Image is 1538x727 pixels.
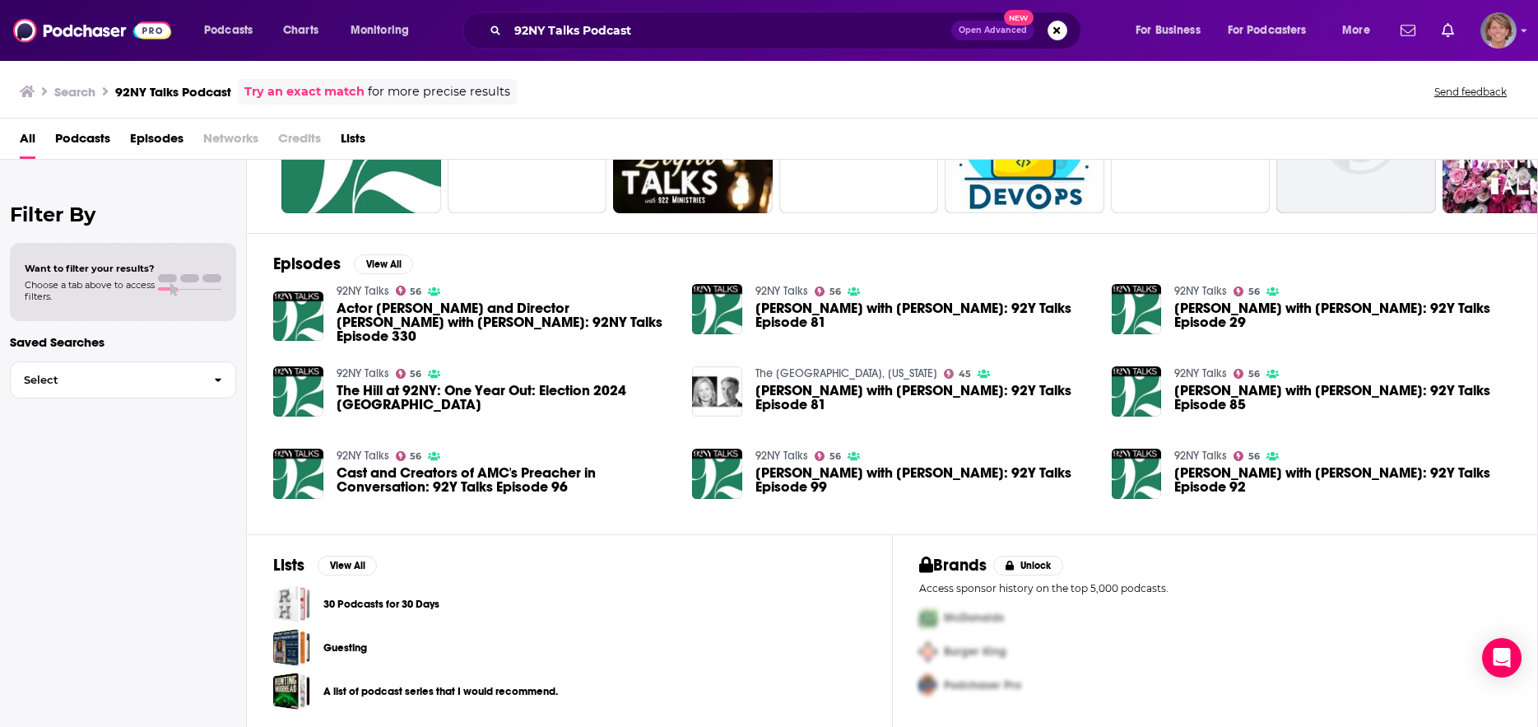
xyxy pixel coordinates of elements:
h2: Lists [273,555,304,576]
a: Show notifications dropdown [1435,16,1461,44]
img: Jen Kirkman with Jenni Konner: 92Y Talks Episode 92 [1112,449,1162,499]
span: 45 [959,370,971,378]
a: Graham Nash with Budd Mishkin: 92Y Talks Episode 85 [1174,384,1511,412]
img: User Profile [1480,12,1517,49]
button: open menu [1217,17,1331,44]
span: Podcasts [204,19,253,42]
a: Guesting [323,639,367,657]
span: For Podcasters [1228,19,1307,42]
img: Third Pro Logo [913,669,944,702]
img: First Pro Logo [913,601,944,635]
a: 92NY Talks [337,366,389,380]
a: 92NY Talks [1174,449,1227,463]
a: 92NY Talks [337,284,389,298]
span: for more precise results [368,82,510,101]
span: McDonalds [944,611,1004,625]
img: Graham Nash with Budd Mishkin: 92Y Talks Episode 85 [1112,366,1162,417]
span: 56 [829,453,841,460]
span: Open Advanced [959,26,1027,35]
h3: Search [54,84,95,100]
div: Search podcasts, credits, & more... [478,12,1097,49]
a: ListsView All [273,555,377,576]
button: View All [354,254,413,274]
a: 56 [1234,287,1260,296]
span: The Hill at 92NY: One Year Out: Election 2024 [GEOGRAPHIC_DATA] [337,384,673,412]
a: 92NY Talks [1174,284,1227,298]
img: Second Pro Logo [913,635,944,669]
a: Try an exact match [244,82,365,101]
a: Paul Krugman with Gillian Tett: 92Y Talks Episode 99 [755,466,1092,494]
a: Charts [272,17,328,44]
span: [PERSON_NAME] with [PERSON_NAME]: 92Y Talks Episode 85 [1174,384,1511,412]
a: 30 Podcasts for 30 Days [273,585,310,622]
button: View All [318,556,377,576]
span: Guesting [273,629,310,666]
a: Lisa Randall with Bill Nye: 92Y Talks Episode 81 [755,384,1092,412]
span: 56 [1248,370,1260,378]
span: Podcasts [55,125,110,159]
a: All [20,125,35,159]
a: A list of podcast series that I would recommend. [273,673,310,710]
button: open menu [1331,17,1391,44]
span: Burger King [944,645,1006,659]
span: 56 [410,370,421,378]
a: The Hill at 92NY: One Year Out: Election 2024 Preview [337,384,673,412]
a: Lisa Randall with Bill Nye: 92Y Talks Episode 81 [755,301,1092,329]
h2: Brands [919,555,987,576]
a: 56 [815,451,841,461]
span: Logged in as terriaslater [1480,12,1517,49]
a: 56 [1234,369,1260,379]
span: New [1004,10,1034,26]
a: Show notifications dropdown [1394,16,1422,44]
span: [PERSON_NAME] with [PERSON_NAME]: 92Y Talks Episode 81 [755,384,1092,412]
a: The 92nd Street Y, New York [755,366,937,380]
a: The Hill at 92NY: One Year Out: Election 2024 Preview [273,366,323,417]
a: Actor Bill Nighy and Director Oliver Hermanus with Annette Insdorf: 92NY Talks Episode 330 [337,301,673,343]
a: 56 [1234,451,1260,461]
a: 45 [944,369,971,379]
h2: Episodes [273,254,341,274]
span: 56 [829,288,841,296]
span: For Business [1136,19,1201,42]
a: 56 [396,369,422,379]
a: 30 Podcasts for 30 Days [323,595,439,613]
button: Send feedback [1429,85,1512,99]
a: Episodes [130,125,184,159]
span: [PERSON_NAME] with [PERSON_NAME]: 92Y Talks Episode 81 [755,301,1092,329]
h2: Filter By [10,203,236,226]
span: Actor [PERSON_NAME] and Director [PERSON_NAME] with [PERSON_NAME]: 92NY Talks Episode 330 [337,301,673,343]
img: Paul Krugman with Gillian Tett: 92Y Talks Episode 99 [692,449,742,499]
span: Select [11,375,201,385]
button: Select [10,361,236,398]
img: Podchaser - Follow, Share and Rate Podcasts [13,15,171,46]
span: Podchaser Pro [944,678,1021,692]
span: Choose a tab above to access filters. [25,279,155,302]
span: Want to filter your results? [25,263,155,274]
span: [PERSON_NAME] with [PERSON_NAME]: 92Y Talks Episode 99 [755,466,1092,494]
a: Jen Kirkman with Jenni Konner: 92Y Talks Episode 92 [1174,466,1511,494]
a: Actor Bill Nighy and Director Oliver Hermanus with Annette Insdorf: 92NY Talks Episode 330 [273,291,323,342]
span: Lists [341,125,365,159]
a: EpisodesView All [273,254,413,274]
span: Charts [283,19,318,42]
a: 92NY Talks [337,449,389,463]
a: Cast and Creators of AMC's Preacher in Conversation: 92Y Talks Episode 96 [273,449,323,499]
a: Bill Nye with Tom Foreman: 92Y Talks Episode 29 [1174,301,1511,329]
button: Open AdvancedNew [951,21,1034,40]
a: A list of podcast series that I would recommend. [323,683,558,701]
img: Lisa Randall with Bill Nye: 92Y Talks Episode 81 [692,284,742,334]
input: Search podcasts, credits, & more... [508,17,951,44]
img: Lisa Randall with Bill Nye: 92Y Talks Episode 81 [692,366,742,417]
span: [PERSON_NAME] with [PERSON_NAME]: 92Y Talks Episode 92 [1174,466,1511,494]
span: More [1342,19,1370,42]
span: 56 [1248,453,1260,460]
a: Cast and Creators of AMC's Preacher in Conversation: 92Y Talks Episode 96 [337,466,673,494]
a: 56 [396,451,422,461]
button: Unlock [993,556,1063,576]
